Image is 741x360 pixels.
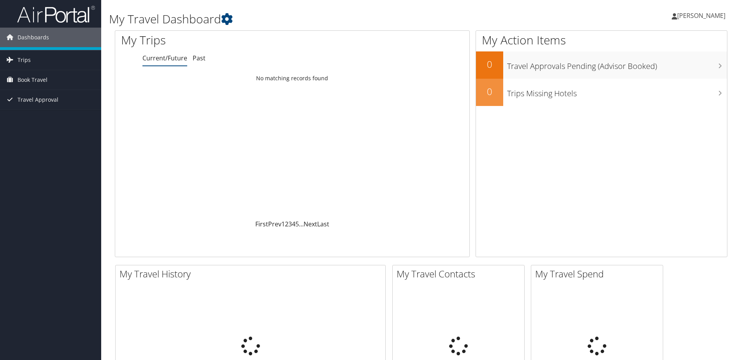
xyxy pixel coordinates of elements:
[317,220,329,228] a: Last
[476,32,727,48] h1: My Action Items
[18,90,58,109] span: Travel Approval
[119,267,385,281] h2: My Travel History
[672,4,733,27] a: [PERSON_NAME]
[304,220,317,228] a: Next
[507,84,727,99] h3: Trips Missing Hotels
[295,220,299,228] a: 5
[17,5,95,23] img: airportal-logo.png
[255,220,268,228] a: First
[18,28,49,47] span: Dashboards
[268,220,281,228] a: Prev
[299,220,304,228] span: …
[476,85,503,98] h2: 0
[397,267,524,281] h2: My Travel Contacts
[535,267,663,281] h2: My Travel Spend
[476,79,727,106] a: 0Trips Missing Hotels
[115,71,469,85] td: No matching records found
[109,11,525,27] h1: My Travel Dashboard
[677,11,725,20] span: [PERSON_NAME]
[142,54,187,62] a: Current/Future
[507,57,727,72] h3: Travel Approvals Pending (Advisor Booked)
[476,58,503,71] h2: 0
[292,220,295,228] a: 4
[288,220,292,228] a: 3
[476,51,727,79] a: 0Travel Approvals Pending (Advisor Booked)
[18,70,47,90] span: Book Travel
[193,54,205,62] a: Past
[281,220,285,228] a: 1
[18,50,31,70] span: Trips
[285,220,288,228] a: 2
[121,32,316,48] h1: My Trips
